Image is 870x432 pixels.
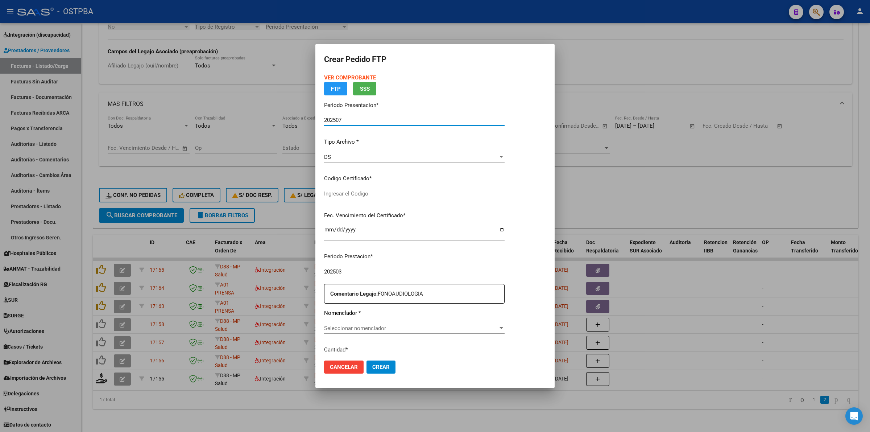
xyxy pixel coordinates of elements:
[331,86,341,92] span: FTP
[324,138,505,146] p: Tipo Archivo *
[324,101,505,110] p: Periodo Presentacion
[330,290,504,298] p: FONOAUDIOLOGIA
[324,74,376,81] a: VER COMPROBANTE
[330,364,358,370] span: Cancelar
[324,346,505,354] p: Cantidad
[366,361,395,374] button: Crear
[324,211,505,220] p: Fec. Vencimiento del Certificado
[330,291,378,297] strong: Comentario Legajo:
[372,364,390,370] span: Crear
[324,174,505,183] p: Codigo Certificado
[353,82,376,95] button: SSS
[324,325,498,332] span: Seleccionar nomenclador
[324,53,546,66] h2: Crear Pedido FTP
[324,361,364,374] button: Cancelar
[324,154,331,160] span: DS
[360,86,370,92] span: SSS
[324,252,505,261] p: Periodo Prestacion
[324,309,505,317] p: Nomenclador *
[845,407,863,425] div: Open Intercom Messenger
[324,82,347,95] button: FTP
